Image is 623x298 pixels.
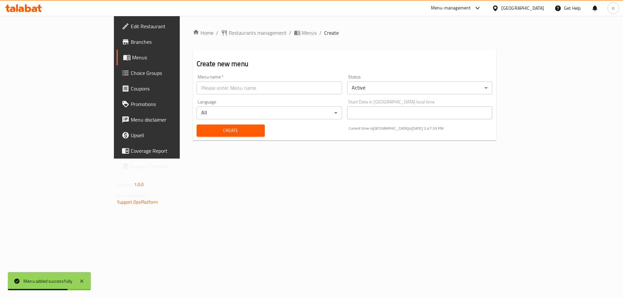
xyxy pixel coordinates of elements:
[23,278,73,285] div: Menu added successfully
[117,180,133,189] span: Version:
[116,65,218,81] a: Choice Groups
[116,34,218,50] a: Branches
[197,125,265,137] button: Create
[116,81,218,96] a: Coupons
[197,81,342,94] input: Please enter Menu name
[202,126,260,135] span: Create
[116,50,218,65] a: Menus
[131,69,213,77] span: Choice Groups
[131,116,213,124] span: Menu disclaimer
[229,29,287,37] span: Restaurants management
[116,143,218,159] a: Coverage Report
[131,38,213,46] span: Branches
[193,29,496,37] nav: breadcrumb
[131,100,213,108] span: Promotions
[612,5,615,12] span: n
[197,106,342,119] div: All
[116,127,218,143] a: Upsell
[131,131,213,139] span: Upsell
[131,147,213,155] span: Coverage Report
[319,29,322,37] li: /
[131,85,213,92] span: Coupons
[117,198,158,206] a: Support.OpsPlatform
[302,29,317,37] span: Menus
[348,125,493,131] p: Current time in [GEOGRAPHIC_DATA] is [DATE] 2:47:33 PM
[431,4,471,12] div: Menu-management
[324,29,339,37] span: Create
[197,59,493,69] h2: Create new menu
[221,29,287,37] a: Restaurants management
[131,162,213,170] span: Grocery Checklist
[131,22,213,30] span: Edit Restaurant
[116,18,218,34] a: Edit Restaurant
[116,159,218,174] a: Grocery Checklist
[501,5,544,12] div: [GEOGRAPHIC_DATA]
[294,29,317,37] a: Menus
[134,180,144,189] span: 1.0.0
[347,81,493,94] div: Active
[116,96,218,112] a: Promotions
[117,191,147,200] span: Get support on:
[116,112,218,127] a: Menu disclaimer
[289,29,291,37] li: /
[132,54,213,61] span: Menus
